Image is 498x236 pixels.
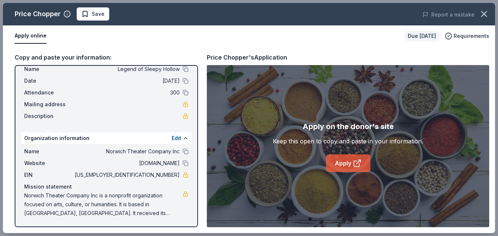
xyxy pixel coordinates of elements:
[24,147,73,156] span: Name
[405,31,439,41] div: Due [DATE]
[92,10,105,18] span: Save
[24,191,183,218] span: Norwich Theater Company Inc is a nonprofit organization focused on arts, culture, or humanities. ...
[73,147,180,156] span: Norwich Theater Company Inc
[273,137,423,146] div: Keep this open to copy and paste in your information.
[24,100,73,109] span: Mailing address
[24,182,188,191] div: Mission statement
[207,53,287,62] div: Price Chopper's Application
[303,121,394,132] div: Apply on the donor's site
[73,171,180,179] span: [US_EMPLOYER_IDENTIFICATION_NUMBER]
[445,32,489,40] button: Requirements
[77,7,109,21] button: Save
[73,65,180,74] span: Legend of Sleepy Hollow
[24,88,73,97] span: Attendance
[326,154,370,172] a: Apply
[15,8,61,20] div: Price Chopper
[73,88,180,97] span: 300
[24,159,73,168] span: Website
[422,10,475,19] button: Report a mistake
[454,32,489,40] span: Requirements
[73,159,180,168] span: [DOMAIN_NAME]
[15,28,47,44] button: Apply online
[21,132,191,144] div: Organization information
[24,112,73,121] span: Description
[172,134,181,143] button: Edit
[24,65,73,74] span: Name
[15,53,198,62] div: Copy and paste your information:
[24,171,73,179] span: EIN
[24,76,73,85] span: Date
[73,76,180,85] span: [DATE]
